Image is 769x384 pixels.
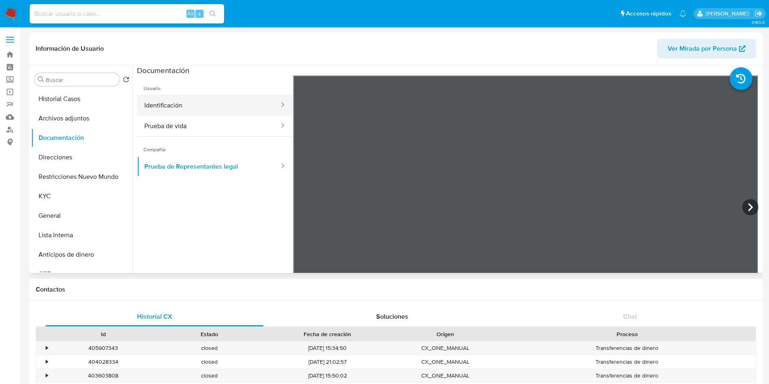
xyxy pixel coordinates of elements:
[50,355,156,369] div: 404028334
[187,10,194,17] span: Alt
[657,39,756,58] button: Ver Mirada por Persona
[36,285,756,294] h1: Contactos
[156,355,263,369] div: closed
[31,109,133,128] button: Archivos adjuntos
[499,341,756,355] div: Transferencias de dinero
[504,330,750,338] div: Proceso
[31,167,133,187] button: Restricciones Nuevo Mundo
[263,369,392,382] div: [DATE] 15:50:02
[31,187,133,206] button: KYC
[46,372,48,380] div: •
[137,312,172,321] span: Historial CX
[156,369,263,382] div: closed
[398,330,493,338] div: Origen
[31,148,133,167] button: Direcciones
[499,369,756,382] div: Transferencias de dinero
[392,355,499,369] div: CX_ONE_MANUAL
[31,206,133,225] button: General
[46,344,48,352] div: •
[263,341,392,355] div: [DATE] 15:34:50
[123,76,129,85] button: Volver al orden por defecto
[50,369,156,382] div: 403603808
[50,341,156,355] div: 405907343
[56,330,151,338] div: Id
[392,341,499,355] div: CX_ONE_MANUAL
[268,330,387,338] div: Fecha de creación
[162,330,257,338] div: Estado
[31,264,133,284] button: CBT
[679,10,686,17] a: Notificaciones
[754,9,763,18] a: Salir
[668,39,737,58] span: Ver Mirada por Persona
[46,358,48,366] div: •
[36,45,104,53] h1: Información de Usuario
[626,9,671,18] span: Accesos rápidos
[706,10,752,17] p: nicolas.duclosson@mercadolibre.com
[376,312,408,321] span: Soluciones
[204,8,221,19] button: search-icon
[623,312,637,321] span: Chat
[31,245,133,264] button: Anticipos de dinero
[30,9,224,19] input: Buscar usuario o caso...
[263,355,392,369] div: [DATE] 21:02:57
[31,128,133,148] button: Documentación
[156,341,263,355] div: closed
[46,76,116,84] input: Buscar
[499,355,756,369] div: Transferencias de dinero
[38,76,44,83] button: Buscar
[392,369,499,382] div: CX_ONE_MANUAL
[31,225,133,245] button: Lista Interna
[31,89,133,109] button: Historial Casos
[198,10,201,17] span: s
